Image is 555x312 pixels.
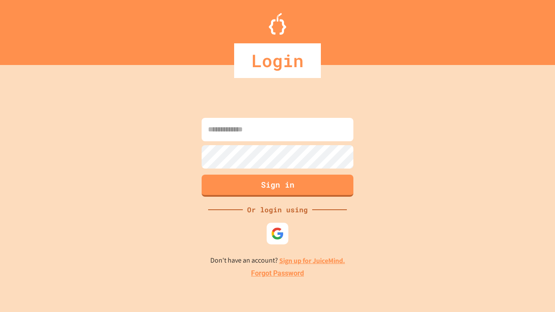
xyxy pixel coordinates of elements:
[210,255,345,266] p: Don't have an account?
[279,256,345,265] a: Sign up for JuiceMind.
[269,13,286,35] img: Logo.svg
[243,205,312,215] div: Or login using
[202,175,353,197] button: Sign in
[234,43,321,78] div: Login
[251,268,304,279] a: Forgot Password
[483,240,546,276] iframe: chat widget
[519,277,546,303] iframe: chat widget
[271,227,284,240] img: google-icon.svg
